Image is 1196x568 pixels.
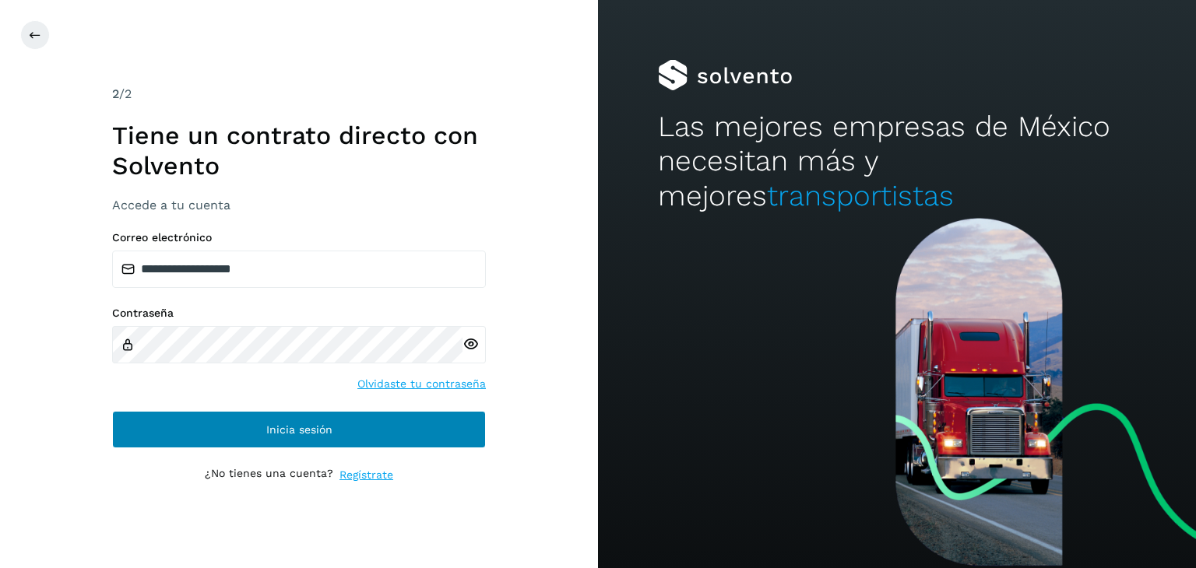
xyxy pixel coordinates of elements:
h2: Las mejores empresas de México necesitan más y mejores [658,110,1136,213]
div: /2 [112,85,486,103]
label: Contraseña [112,307,486,320]
button: Inicia sesión [112,411,486,448]
a: Olvidaste tu contraseña [357,376,486,392]
label: Correo electrónico [112,231,486,244]
span: 2 [112,86,119,101]
p: ¿No tienes una cuenta? [205,467,333,483]
span: transportistas [767,179,954,212]
h3: Accede a tu cuenta [112,198,486,212]
a: Regístrate [339,467,393,483]
span: Inicia sesión [266,424,332,435]
h1: Tiene un contrato directo con Solvento [112,121,486,181]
